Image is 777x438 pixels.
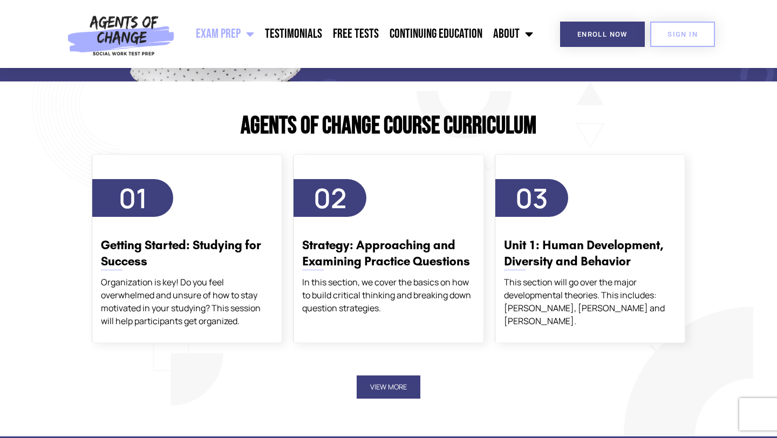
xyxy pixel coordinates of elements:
[180,20,539,47] nav: Menu
[504,237,676,270] h3: Unit 1: Human Development, Diversity and Behavior
[577,31,628,38] span: Enroll Now
[384,20,488,47] a: Continuing Education
[101,237,273,270] h3: Getting Started: Studying for Success
[302,237,474,270] h3: Strategy: Approaching and Examining Practice Questions
[313,180,346,216] span: 02
[119,180,147,216] span: 01
[260,20,328,47] a: Testimonials
[488,20,539,47] a: About
[504,276,676,327] div: This section will go over the major developmental theories. This includes: [PERSON_NAME], [PERSON...
[357,375,420,399] button: View More
[302,276,474,314] div: In this section, we cover the basics on how to build critical thinking and breaking down question...
[190,20,260,47] a: Exam Prep
[667,31,698,38] span: SIGN IN
[515,180,548,216] span: 03
[328,20,384,47] a: Free Tests
[86,114,691,138] h2: Agents of Change Course Curriculum
[560,22,645,47] a: Enroll Now
[650,22,715,47] a: SIGN IN
[101,276,273,327] div: Organization is key! Do you feel overwhelmed and unsure of how to stay motivated in your studying...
